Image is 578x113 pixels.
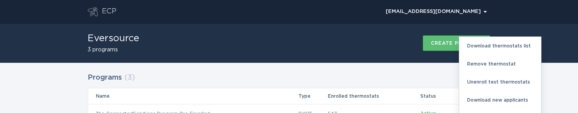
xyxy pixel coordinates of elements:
[459,55,541,73] div: Remove thermostat
[88,7,98,16] button: Go to dashboard
[423,35,490,51] button: Create program
[88,88,298,104] th: Name
[102,7,116,16] div: ECP
[328,88,420,104] th: Enrolled thermostats
[386,9,487,14] div: [EMAIL_ADDRESS][DOMAIN_NAME]
[420,88,458,104] th: Status
[382,6,490,18] button: Open user account details
[88,34,139,43] h1: Eversource
[459,91,541,109] div: Download new applicants
[431,41,482,46] div: Create program
[382,6,490,18] div: Popover menu
[88,47,139,53] h2: 3 programs
[88,71,122,85] h2: Programs
[124,74,135,81] span: ( 3 )
[298,88,328,104] th: Type
[459,37,541,55] div: Download thermostats list
[459,73,541,91] div: Unenroll test thermostats
[88,88,490,104] tr: Table Headers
